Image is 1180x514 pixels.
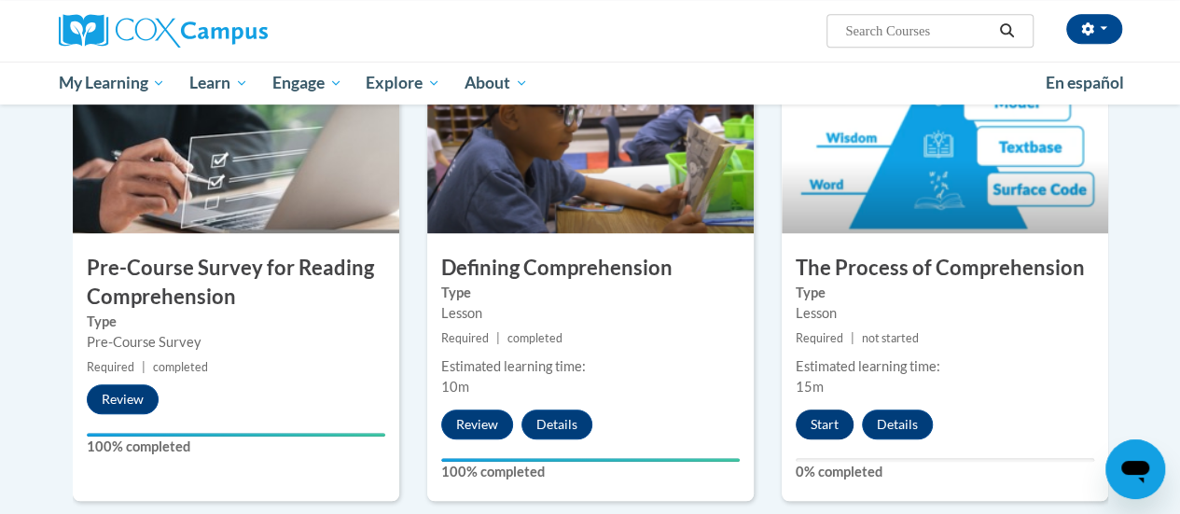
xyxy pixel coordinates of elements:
span: En español [1046,73,1124,92]
a: Learn [177,62,260,104]
div: Your progress [441,458,740,462]
a: My Learning [47,62,178,104]
span: Engage [272,72,342,94]
button: Search [993,20,1020,42]
span: Required [796,331,843,345]
a: About [452,62,540,104]
a: Engage [260,62,354,104]
span: | [851,331,854,345]
a: En español [1034,63,1136,103]
a: Cox Campus [59,14,395,48]
label: Type [441,283,740,303]
div: Estimated learning time: [796,356,1094,377]
div: Your progress [87,433,385,437]
h3: Pre-Course Survey for Reading Comprehension [73,254,399,312]
button: Start [796,410,854,439]
label: Type [87,312,385,332]
span: | [142,360,146,374]
span: My Learning [58,72,165,94]
span: completed [153,360,208,374]
button: Review [441,410,513,439]
button: Details [521,410,592,439]
span: About [465,72,528,94]
label: 0% completed [796,462,1094,482]
input: Search Courses [843,20,993,42]
button: Details [862,410,933,439]
div: Main menu [45,62,1136,104]
span: Explore [366,72,440,94]
span: not started [862,331,919,345]
span: completed [507,331,562,345]
span: | [496,331,500,345]
h3: Defining Comprehension [427,254,754,283]
label: 100% completed [441,462,740,482]
div: Pre-Course Survey [87,332,385,353]
span: 10m [441,379,469,395]
div: Lesson [441,303,740,324]
label: Type [796,283,1094,303]
img: Course Image [782,47,1108,233]
div: Lesson [796,303,1094,324]
button: Account Settings [1066,14,1122,44]
span: 15m [796,379,824,395]
span: Required [441,331,489,345]
a: Explore [354,62,452,104]
img: Course Image [73,47,399,233]
span: Learn [189,72,248,94]
img: Course Image [427,47,754,233]
iframe: Button to launch messaging window [1105,439,1165,499]
h3: The Process of Comprehension [782,254,1108,283]
label: 100% completed [87,437,385,457]
span: Required [87,360,134,374]
button: Review [87,384,159,414]
div: Estimated learning time: [441,356,740,377]
img: Cox Campus [59,14,268,48]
